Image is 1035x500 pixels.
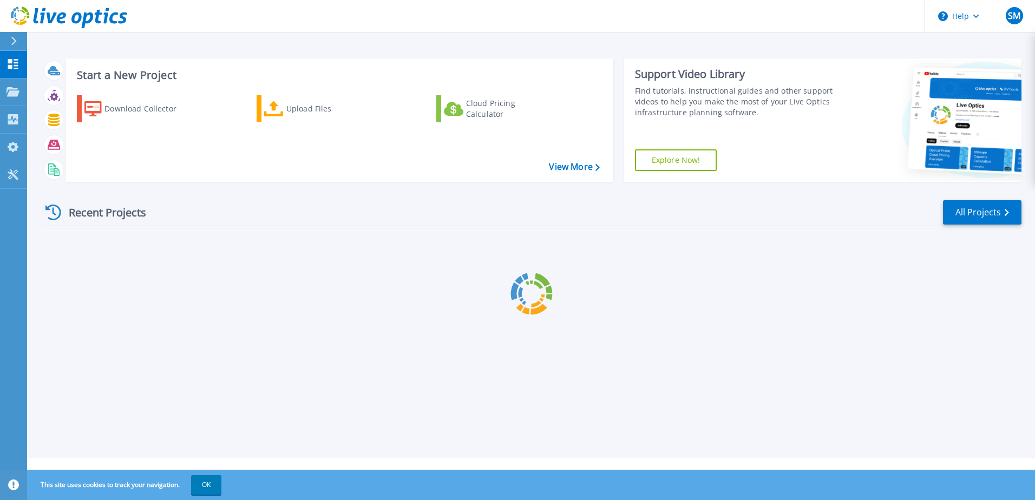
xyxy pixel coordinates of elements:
a: Upload Files [257,95,377,122]
div: Support Video Library [635,67,837,81]
a: Explore Now! [635,149,717,171]
div: Download Collector [104,98,191,120]
a: View More [549,162,599,172]
div: Find tutorials, instructional guides and other support videos to help you make the most of your L... [635,85,837,118]
div: Recent Projects [42,199,161,226]
div: Upload Files [286,98,373,120]
span: SM [1008,11,1020,20]
a: Download Collector [77,95,198,122]
a: All Projects [943,200,1021,225]
div: Cloud Pricing Calculator [466,98,553,120]
span: This site uses cookies to track your navigation. [30,475,221,495]
button: OK [191,475,221,495]
a: Cloud Pricing Calculator [436,95,557,122]
h3: Start a New Project [77,69,599,81]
